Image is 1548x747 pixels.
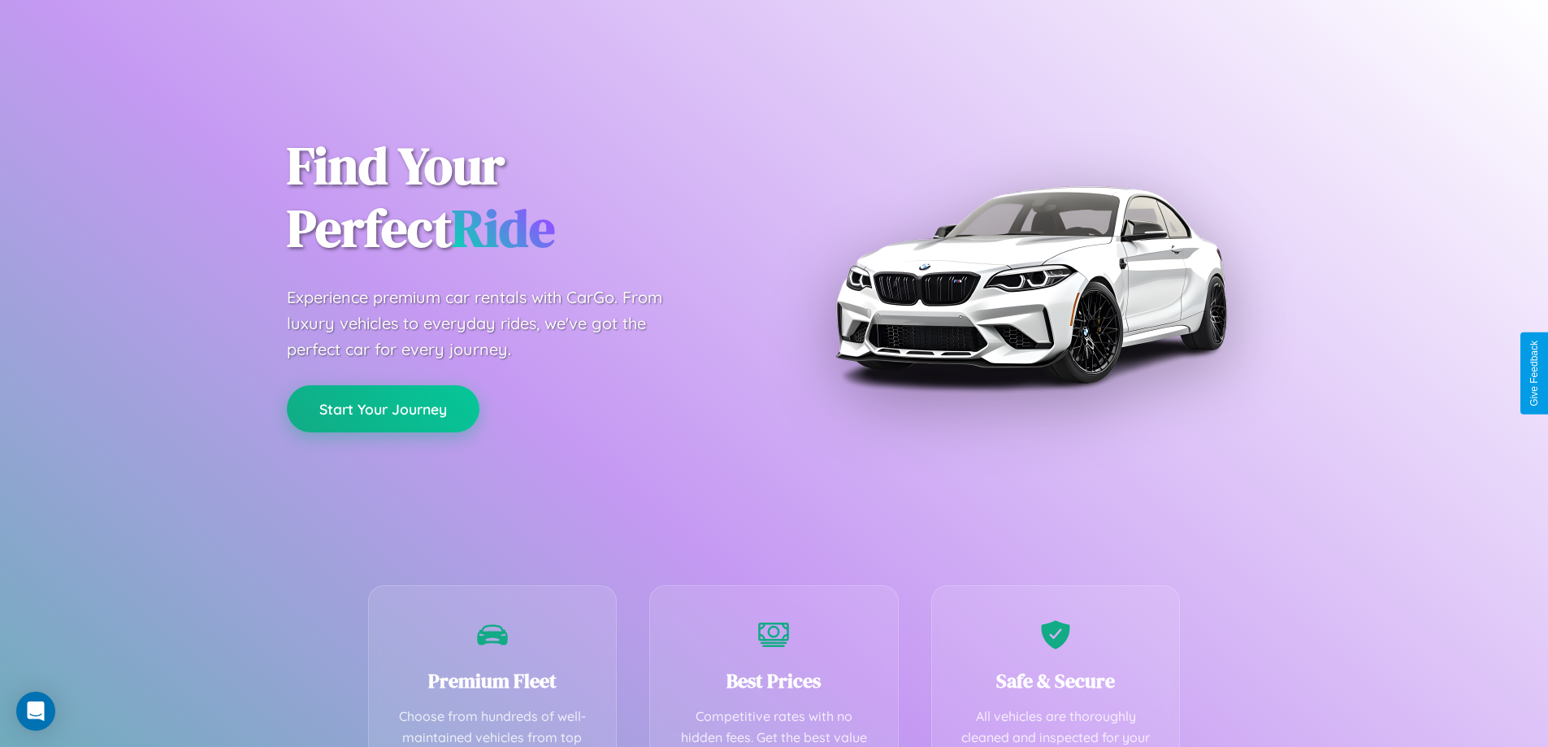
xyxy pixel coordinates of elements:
h1: Find Your Perfect [287,135,750,260]
span: Ride [452,193,555,263]
div: Give Feedback [1528,341,1540,406]
div: Open Intercom Messenger [16,692,55,731]
h3: Premium Fleet [393,667,592,694]
h3: Safe & Secure [956,667,1156,694]
h3: Best Prices [674,667,874,694]
p: Experience premium car rentals with CarGo. From luxury vehicles to everyday rides, we've got the ... [287,284,693,363]
button: Start Your Journey [287,385,479,432]
img: Premium BMW car rental vehicle [827,81,1234,488]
